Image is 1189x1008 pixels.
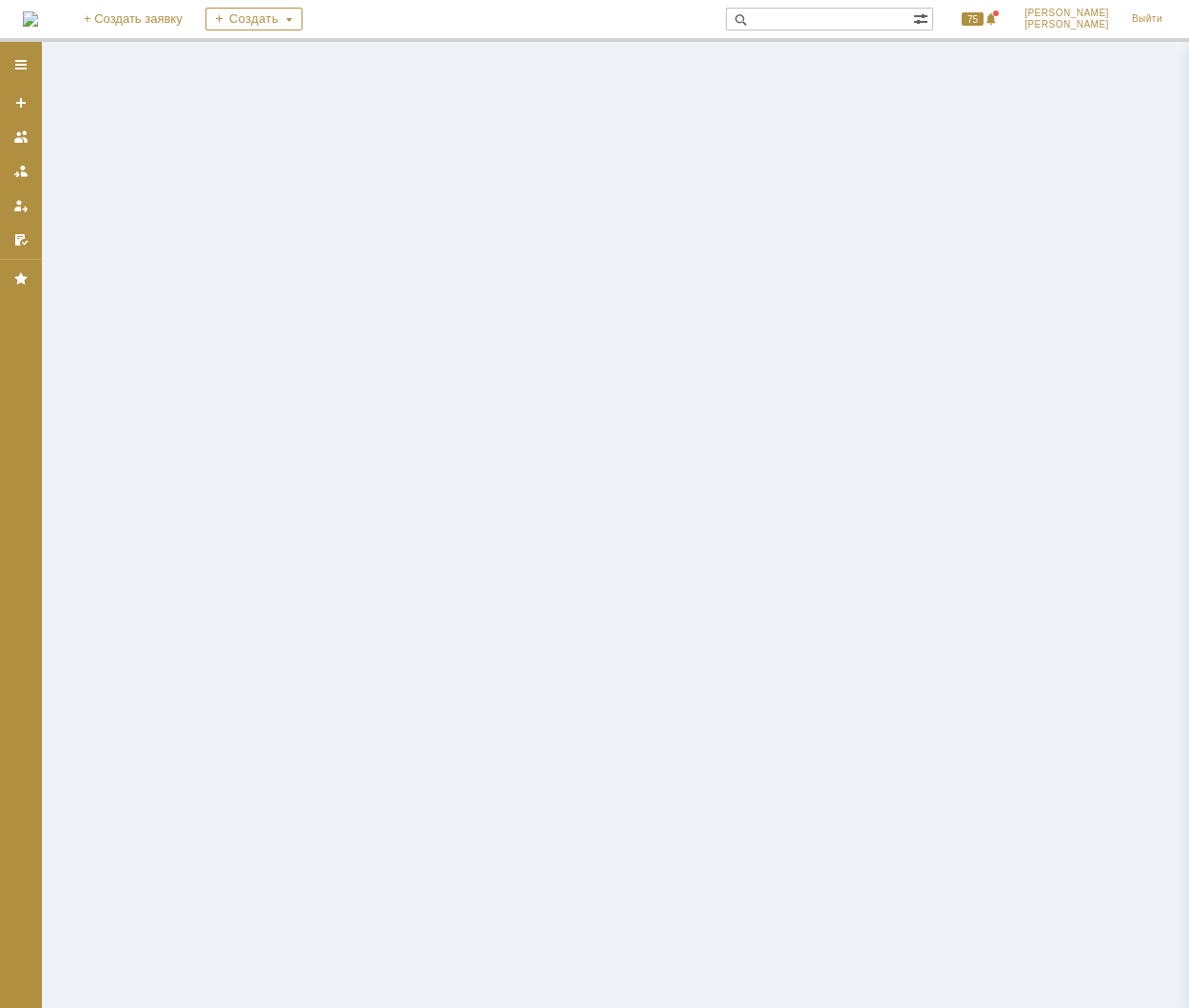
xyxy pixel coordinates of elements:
[6,156,36,187] a: Заявки в моей ответственности
[1024,8,1109,19] span: [PERSON_NAME]
[1024,19,1109,30] span: [PERSON_NAME]
[23,11,38,27] img: logo
[962,12,984,26] span: 75
[6,122,36,152] a: Заявки на командах
[205,8,302,30] div: Создать
[6,88,36,118] a: Создать заявку
[6,225,36,255] a: Мои согласования
[23,11,38,27] a: Перейти на домашнюю страницу
[6,190,36,221] a: Мои заявки
[913,9,932,27] span: Расширенный поиск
